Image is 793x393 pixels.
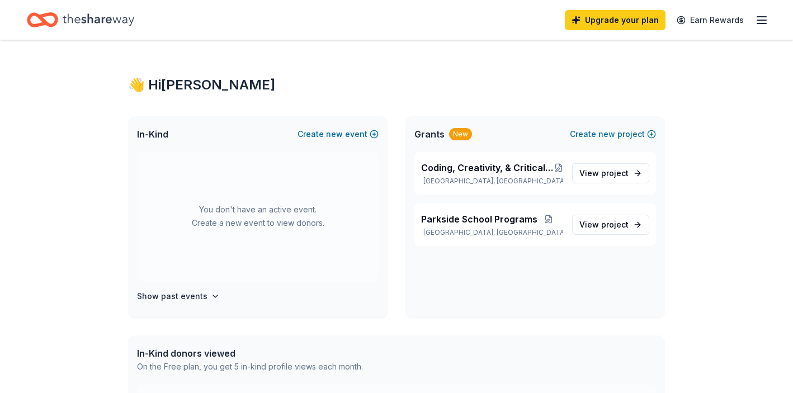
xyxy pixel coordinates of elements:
[137,290,207,303] h4: Show past events
[137,290,220,303] button: Show past events
[128,76,665,94] div: 👋 Hi [PERSON_NAME]
[598,127,615,141] span: new
[326,127,343,141] span: new
[570,127,656,141] button: Createnewproject
[137,152,379,281] div: You don't have an active event. Create a new event to view donors.
[601,168,629,178] span: project
[572,163,649,183] a: View project
[579,218,629,231] span: View
[601,220,629,229] span: project
[27,7,134,33] a: Home
[421,212,537,226] span: Parkside School Programs
[421,177,563,186] p: [GEOGRAPHIC_DATA], [GEOGRAPHIC_DATA]
[421,161,554,174] span: Coding, Creativity, & Critical Thinking: Empower Gifted Minds with [PERSON_NAME]!
[572,215,649,235] a: View project
[670,10,750,30] a: Earn Rewards
[421,228,563,237] p: [GEOGRAPHIC_DATA], [GEOGRAPHIC_DATA]
[579,167,629,180] span: View
[565,10,665,30] a: Upgrade your plan
[137,347,363,360] div: In-Kind donors viewed
[137,127,168,141] span: In-Kind
[449,128,472,140] div: New
[298,127,379,141] button: Createnewevent
[137,360,363,373] div: On the Free plan, you get 5 in-kind profile views each month.
[414,127,445,141] span: Grants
